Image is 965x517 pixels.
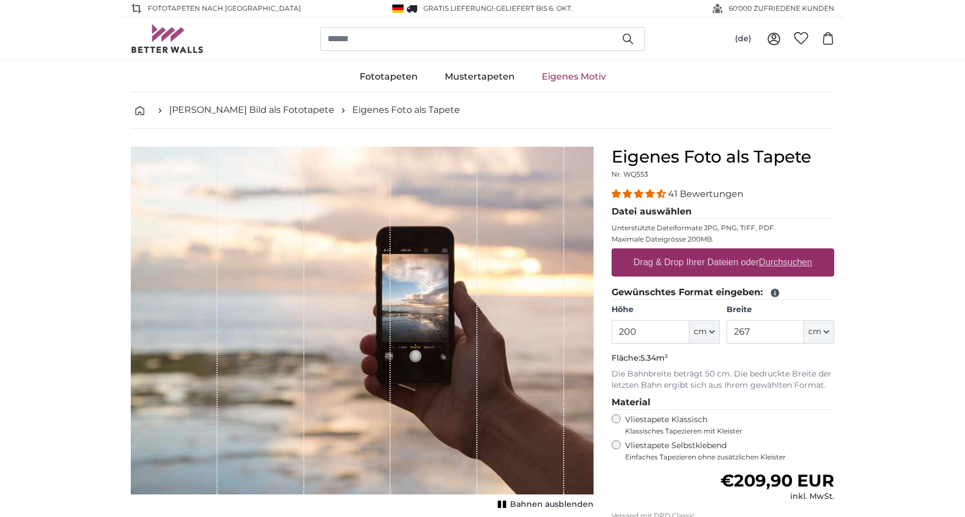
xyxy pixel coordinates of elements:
button: cm [804,320,834,344]
label: Breite [727,304,834,316]
legend: Datei auswählen [612,205,834,219]
button: cm [689,320,720,344]
label: Vliestapete Klassisch [625,414,825,436]
span: 41 Bewertungen [668,189,743,199]
div: inkl. MwSt. [720,491,834,502]
a: Fototapeten [346,62,431,91]
a: Mustertapeten [431,62,528,91]
img: Betterwalls [131,24,204,53]
h1: Eigenes Foto als Tapete [612,147,834,167]
span: 60'000 ZUFRIEDENE KUNDEN [729,3,834,14]
span: Fototapeten nach [GEOGRAPHIC_DATA] [148,3,301,14]
span: €209,90 EUR [720,470,834,491]
span: Klassisches Tapezieren mit Kleister [625,427,825,436]
a: Eigenes Motiv [528,62,619,91]
p: Fläche: [612,353,834,364]
span: 4.39 stars [612,189,668,199]
a: [PERSON_NAME] Bild als Fototapete [169,103,334,117]
nav: breadcrumbs [131,92,834,129]
p: Unterstützte Dateiformate JPG, PNG, TIFF, PDF. [612,224,834,233]
a: Eigenes Foto als Tapete [352,103,460,117]
span: GRATIS Lieferung! [423,4,493,12]
legend: Material [612,396,834,410]
button: (de) [726,29,760,49]
button: Bahnen ausblenden [494,497,594,512]
div: 1 of 1 [131,147,594,512]
p: Die Bahnbreite beträgt 50 cm. Die bedruckte Breite der letzten Bahn ergibt sich aus Ihrem gewählt... [612,369,834,391]
span: Einfaches Tapezieren ohne zusätzlichen Kleister [625,453,834,462]
p: Maximale Dateigrösse 200MB. [612,235,834,244]
span: 5.34m² [640,353,668,363]
span: - [493,4,573,12]
span: Geliefert bis 6. Okt. [496,4,573,12]
label: Höhe [612,304,719,316]
span: cm [694,326,707,338]
img: Deutschland [392,5,404,13]
span: cm [808,326,821,338]
span: Bahnen ausblenden [510,499,594,510]
span: Nr. WQ553 [612,170,648,178]
label: Vliestapete Selbstklebend [625,440,834,462]
legend: Gewünschtes Format eingeben: [612,286,834,300]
